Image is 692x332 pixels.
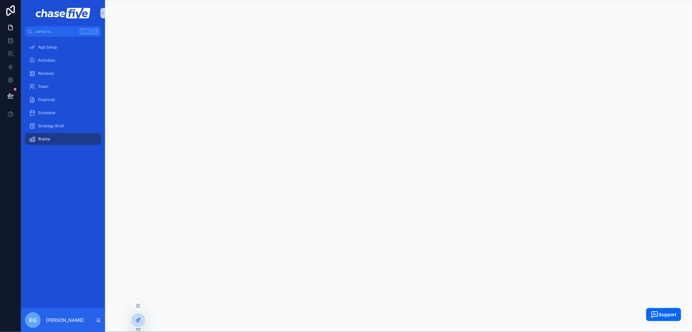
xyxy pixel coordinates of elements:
[93,29,98,34] span: K
[29,316,36,324] span: EG
[38,45,57,50] span: App Setup
[38,58,55,63] span: Activities
[21,37,105,154] div: scrollable content
[25,68,101,79] a: Reviews
[25,81,101,93] a: Team
[38,110,55,115] span: Schedule
[79,28,91,35] span: Ctrl
[25,54,101,66] a: Activities
[38,123,64,129] span: Strategy Brief
[651,311,659,319] img: widget_launcher_white.svg
[38,97,55,102] span: Financial
[36,8,90,18] img: App logo
[25,26,101,37] button: Jump to...CtrlK
[46,317,84,323] p: [PERSON_NAME]
[25,120,101,132] a: Strategy Brief
[25,107,101,119] a: Schedule
[38,84,49,89] span: Team
[35,29,77,34] span: Jump to...
[659,312,677,317] span: Support
[25,133,101,145] a: Iframe
[38,71,54,76] span: Reviews
[25,41,101,53] a: App Setup
[38,136,50,142] span: Iframe
[25,94,101,106] a: Financial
